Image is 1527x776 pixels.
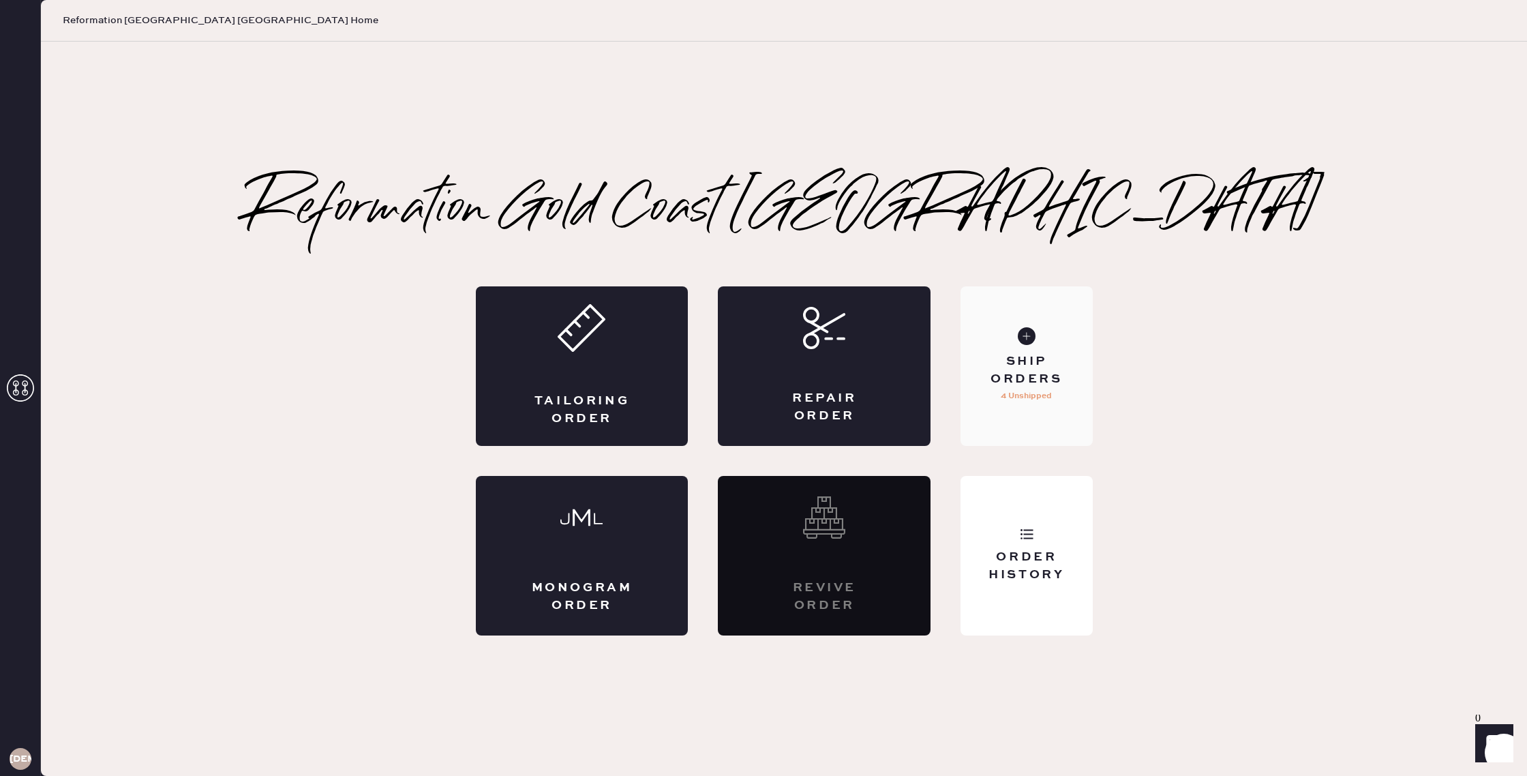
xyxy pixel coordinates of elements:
div: Monogram Order [530,580,634,614]
div: Revive order [772,580,876,614]
div: Repair Order [772,390,876,424]
h2: Reformation Gold Coast [GEOGRAPHIC_DATA] [247,183,1322,237]
p: 4 Unshipped [1001,388,1052,404]
div: Ship Orders [971,353,1081,387]
div: Interested? Contact us at care@hemster.co [718,476,931,636]
div: Order History [971,549,1081,583]
div: Tailoring Order [530,393,634,427]
span: Reformation [GEOGRAPHIC_DATA] [GEOGRAPHIC_DATA] Home [63,14,378,27]
iframe: Front Chat [1462,715,1521,773]
h3: [DEMOGRAPHIC_DATA] [10,754,31,764]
